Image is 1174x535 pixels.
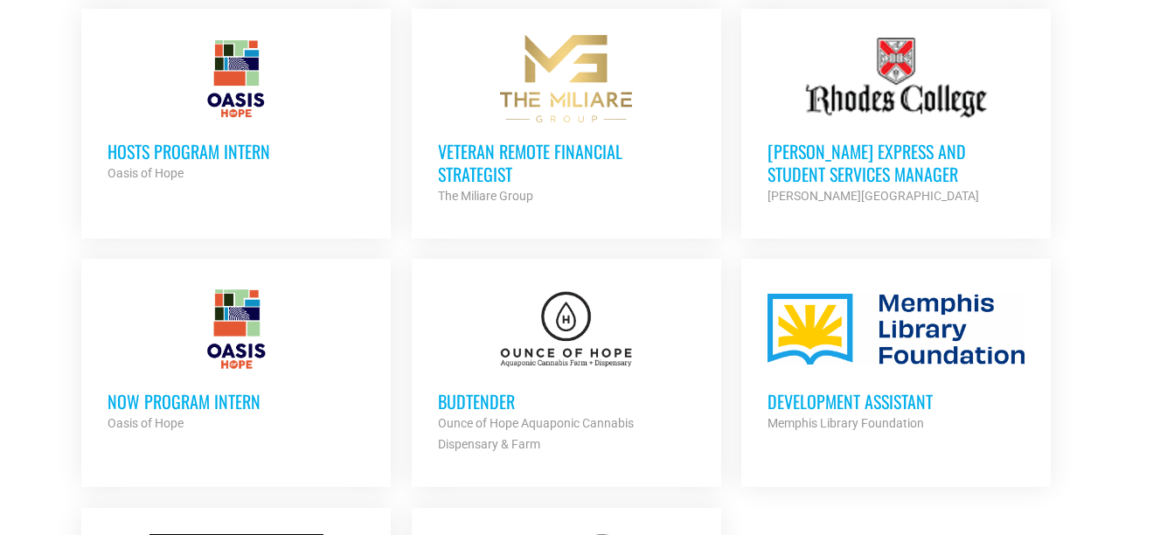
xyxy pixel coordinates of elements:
a: Budtender Ounce of Hope Aquaponic Cannabis Dispensary & Farm [412,259,721,481]
a: [PERSON_NAME] Express and Student Services Manager [PERSON_NAME][GEOGRAPHIC_DATA] [741,9,1051,233]
h3: [PERSON_NAME] Express and Student Services Manager [768,140,1025,185]
h3: Budtender [438,390,695,413]
h3: HOSTS Program Intern [108,140,365,163]
h3: NOW Program Intern [108,390,365,413]
a: Veteran Remote Financial Strategist The Miliare Group [412,9,721,233]
a: Development Assistant Memphis Library Foundation [741,259,1051,460]
strong: Ounce of Hope Aquaponic Cannabis Dispensary & Farm [438,416,634,451]
h3: Veteran Remote Financial Strategist [438,140,695,185]
strong: Memphis Library Foundation [768,416,924,430]
strong: Oasis of Hope [108,416,184,430]
h3: Development Assistant [768,390,1025,413]
strong: Oasis of Hope [108,166,184,180]
strong: The Miliare Group [438,189,533,203]
a: HOSTS Program Intern Oasis of Hope [81,9,391,210]
strong: [PERSON_NAME][GEOGRAPHIC_DATA] [768,189,979,203]
a: NOW Program Intern Oasis of Hope [81,259,391,460]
